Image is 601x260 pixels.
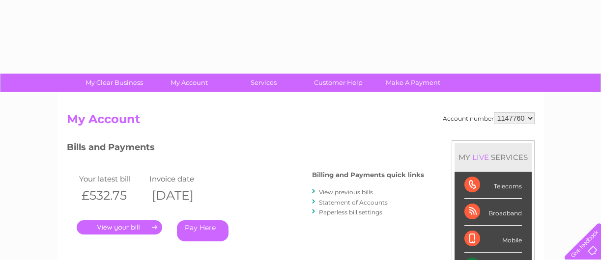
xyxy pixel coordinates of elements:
[464,226,522,253] div: Mobile
[372,74,454,92] a: Make A Payment
[67,140,424,157] h3: Bills and Payments
[147,185,218,206] th: [DATE]
[74,74,155,92] a: My Clear Business
[319,199,388,206] a: Statement of Accounts
[77,172,147,185] td: Your latest bill
[223,74,304,92] a: Services
[464,199,522,226] div: Broadband
[67,112,535,131] h2: My Account
[470,153,491,162] div: LIVE
[147,172,218,185] td: Invoice date
[77,185,147,206] th: £532.75
[455,143,532,171] div: MY SERVICES
[319,188,373,196] a: View previous bills
[464,172,522,199] div: Telecoms
[443,112,535,124] div: Account number
[77,220,162,234] a: .
[148,74,229,92] a: My Account
[298,74,379,92] a: Customer Help
[312,171,424,179] h4: Billing and Payments quick links
[177,220,229,241] a: Pay Here
[319,208,382,216] a: Paperless bill settings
